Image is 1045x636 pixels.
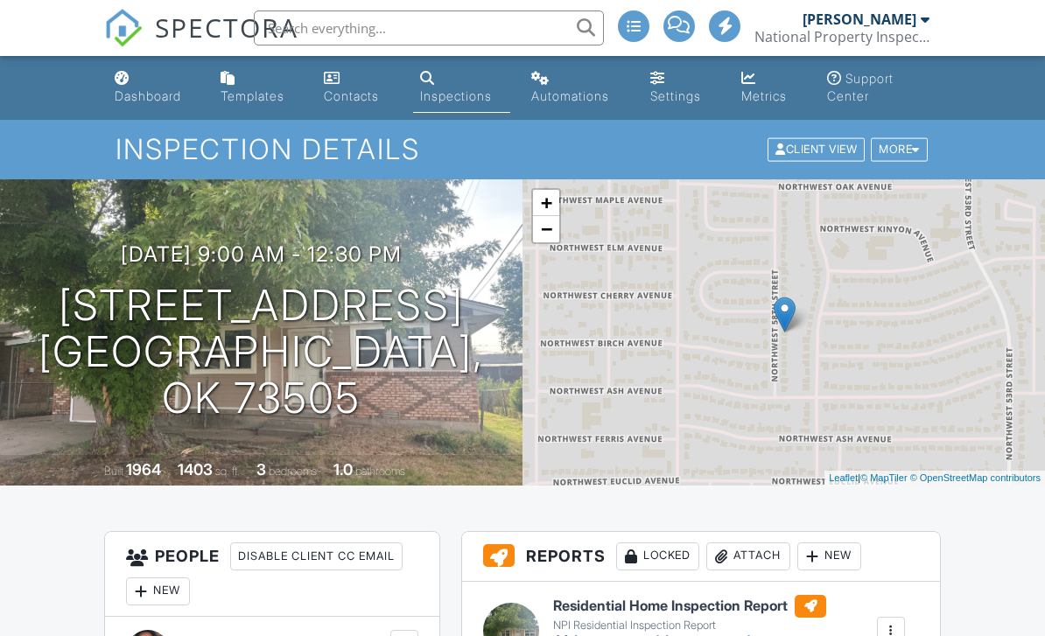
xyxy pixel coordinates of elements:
[178,460,213,479] div: 1403
[215,465,240,478] span: sq. ft.
[108,63,200,113] a: Dashboard
[254,10,604,45] input: Search everything...
[115,88,181,103] div: Dashboard
[768,138,865,162] div: Client View
[105,532,439,617] h3: People
[871,138,928,162] div: More
[221,88,284,103] div: Templates
[126,577,190,605] div: New
[462,532,939,582] h3: Reports
[860,472,908,483] a: © MapTiler
[650,88,701,103] div: Settings
[324,88,379,103] div: Contacts
[126,460,161,479] div: 1964
[754,28,929,45] div: National Property Inspections
[524,63,629,113] a: Automations (Basic)
[533,190,559,216] a: Zoom in
[256,460,266,479] div: 3
[531,88,609,103] div: Automations
[706,542,790,570] div: Attach
[827,71,894,103] div: Support Center
[820,63,936,113] a: Support Center
[829,472,858,483] a: Leaflet
[553,619,826,633] div: NPI Residential Inspection Report
[616,542,699,570] div: Locked
[910,472,1041,483] a: © OpenStreetMap contributors
[643,63,720,113] a: Settings
[121,242,402,266] h3: [DATE] 9:00 am - 12:30 pm
[803,10,916,28] div: [PERSON_NAME]
[734,63,806,113] a: Metrics
[214,63,303,113] a: Templates
[766,142,869,155] a: Client View
[533,216,559,242] a: Zoom out
[104,24,298,60] a: SPECTORA
[104,465,123,478] span: Built
[355,465,405,478] span: bathrooms
[104,9,143,47] img: The Best Home Inspection Software - Spectora
[333,460,353,479] div: 1.0
[155,9,298,45] span: SPECTORA
[824,471,1045,486] div: |
[413,63,509,113] a: Inspections
[230,542,403,570] div: Disable Client CC Email
[741,88,787,103] div: Metrics
[553,595,826,618] h6: Residential Home Inspection Report
[317,63,399,113] a: Contacts
[116,134,929,164] h1: Inspection Details
[797,542,861,570] div: New
[28,283,494,421] h1: [STREET_ADDRESS] [GEOGRAPHIC_DATA], OK 73505
[420,88,492,103] div: Inspections
[269,465,317,478] span: bedrooms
